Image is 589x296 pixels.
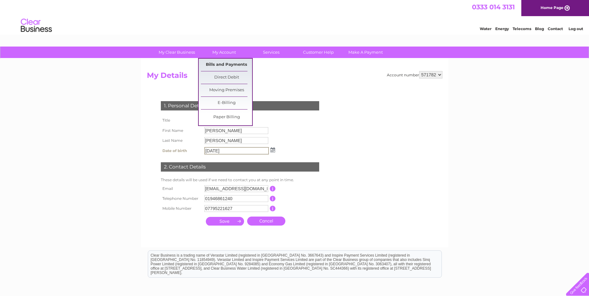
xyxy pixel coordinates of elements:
th: Mobile Number [159,204,203,213]
a: Log out [569,26,583,31]
a: Customer Help [293,47,344,58]
th: Telephone Number [159,194,203,204]
a: Water [480,26,492,31]
a: E-Billing [201,97,252,109]
a: Telecoms [513,26,531,31]
a: Contact [548,26,563,31]
div: 2. Contact Details [161,162,319,172]
th: Email [159,184,203,194]
th: First Name [159,126,203,136]
div: 1. Personal Details [161,101,319,110]
a: Blog [535,26,544,31]
a: My Clear Business [151,47,202,58]
th: Date of birth [159,146,203,156]
img: ... [270,147,275,152]
th: Title [159,115,203,126]
input: Information [270,206,276,211]
a: Bills and Payments [201,59,252,71]
td: These details will be used if we need to contact you at any point in time. [159,176,321,184]
a: Moving Premises [201,84,252,96]
a: Paper Billing [201,111,252,123]
div: Clear Business is a trading name of Verastar Limited (registered in [GEOGRAPHIC_DATA] No. 3667643... [148,3,442,30]
a: Make A Payment [340,47,391,58]
a: Energy [495,26,509,31]
a: Services [246,47,297,58]
a: Cancel [247,217,285,226]
a: Direct Debit [201,71,252,84]
input: Submit [206,217,244,226]
input: Information [270,196,276,201]
h2: My Details [147,71,442,83]
img: logo.png [20,16,52,35]
div: Account number [387,71,442,78]
a: My Account [198,47,250,58]
input: Information [270,186,276,191]
th: Last Name [159,136,203,146]
a: 0333 014 3131 [472,3,515,11]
